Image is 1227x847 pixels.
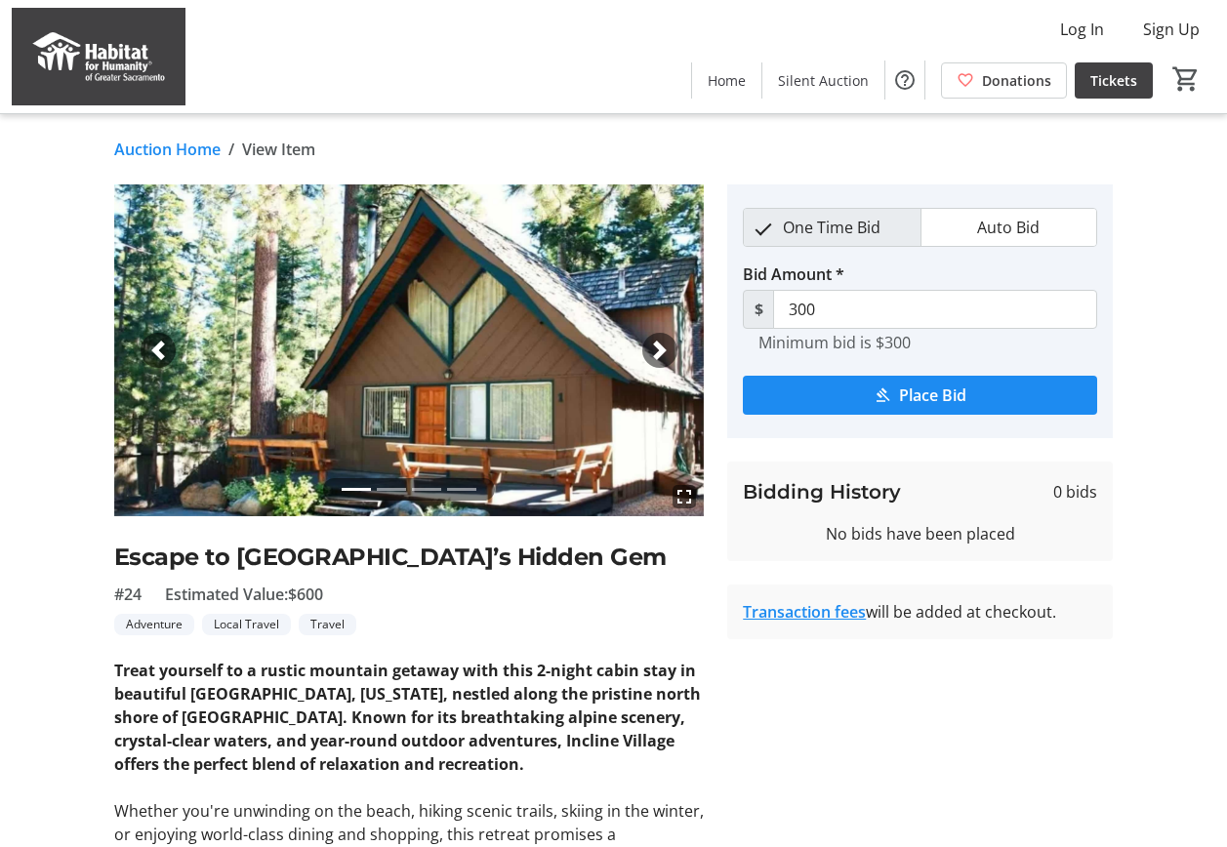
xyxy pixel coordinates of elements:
[1044,14,1120,45] button: Log In
[12,8,185,105] img: Habitat for Humanity of Greater Sacramento's Logo
[762,62,884,99] a: Silent Auction
[114,583,142,606] span: #24
[771,209,892,246] span: One Time Bid
[743,600,1097,624] div: will be added at checkout.
[165,583,323,606] span: Estimated Value: $600
[743,477,901,506] h3: Bidding History
[242,138,315,161] span: View Item
[743,290,774,329] span: $
[114,540,705,575] h2: Escape to [GEOGRAPHIC_DATA]’s Hidden Gem
[982,70,1051,91] span: Donations
[941,62,1067,99] a: Donations
[1053,480,1097,504] span: 0 bids
[1060,18,1104,41] span: Log In
[114,660,701,775] strong: Treat yourself to a rustic mountain getaway with this 2-night cabin stay in beautiful [GEOGRAPHIC...
[743,601,866,623] a: Transaction fees
[114,138,221,161] a: Auction Home
[299,614,356,635] tr-label-badge: Travel
[778,70,869,91] span: Silent Auction
[743,262,844,286] label: Bid Amount *
[114,184,705,516] img: Image
[885,60,924,100] button: Help
[758,333,911,352] tr-hint: Minimum bid is $300
[202,614,291,635] tr-label-badge: Local Travel
[114,614,194,635] tr-label-badge: Adventure
[228,138,234,161] span: /
[708,70,746,91] span: Home
[673,485,696,508] mat-icon: fullscreen
[743,376,1097,415] button: Place Bid
[899,383,966,407] span: Place Bid
[1127,14,1215,45] button: Sign Up
[1143,18,1200,41] span: Sign Up
[965,209,1051,246] span: Auto Bid
[1075,62,1153,99] a: Tickets
[743,522,1097,545] div: No bids have been placed
[1090,70,1137,91] span: Tickets
[692,62,761,99] a: Home
[1168,61,1204,97] button: Cart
